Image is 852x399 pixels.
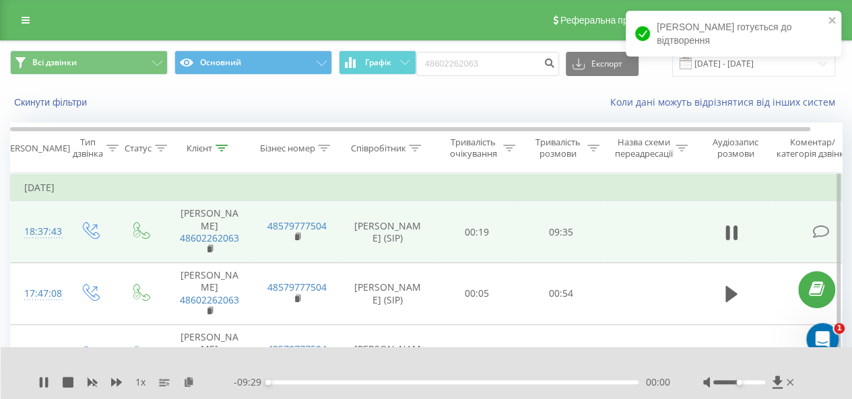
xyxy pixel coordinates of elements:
div: 17:26:25 [24,342,51,369]
td: 00:19 [435,201,519,263]
div: Назва схеми переадресації [614,137,672,159]
button: close [828,15,837,28]
td: 00:11 [435,324,519,386]
div: Аудіозапис розмови [702,137,768,159]
span: Графік [365,58,391,67]
td: [PERSON_NAME] [166,324,253,386]
div: Accessibility label [265,379,271,385]
td: 00:54 [519,263,603,325]
div: Тривалість очікування [447,137,500,159]
div: Тривалість розмови [531,137,584,159]
button: Експорт [566,52,638,76]
a: 48602262063 [180,231,239,244]
a: Коли дані можуть відрізнятися вiд інших систем [610,96,842,108]
td: [PERSON_NAME] (SIP) [341,201,435,263]
div: [PERSON_NAME] готується до відтворення [626,11,841,57]
td: [PERSON_NAME] [166,263,253,325]
a: 48602262063 [180,293,239,306]
td: 09:35 [519,201,603,263]
span: 00:00 [645,375,669,389]
span: - 09:29 [234,375,268,389]
button: Графік [339,50,416,75]
iframe: Intercom live chat [806,323,839,355]
div: Коментар/категорія дзвінка [773,137,852,159]
a: 48579777504 [267,219,327,232]
div: Accessibility label [737,379,742,385]
span: Всі дзвінки [32,57,77,68]
span: 1 [834,323,845,334]
td: [PERSON_NAME] (SIP) [341,263,435,325]
div: 18:37:43 [24,219,51,245]
td: [PERSON_NAME] [166,201,253,263]
button: Всі дзвінки [10,50,168,75]
div: Статус [125,143,152,154]
div: [PERSON_NAME] [2,143,70,154]
div: Клієнт [187,143,212,154]
div: 17:47:08 [24,281,51,307]
a: 48579777504 [267,342,327,355]
td: [PERSON_NAME] (SIP) [341,324,435,386]
button: Основний [174,50,332,75]
span: 1 x [135,375,145,389]
td: 00:05 [435,263,519,325]
div: Бізнес номер [259,143,315,154]
a: 48579777504 [267,281,327,293]
td: 01:29 [519,324,603,386]
div: Співробітник [350,143,405,154]
button: Скинути фільтри [10,96,94,108]
div: Тип дзвінка [73,137,103,159]
input: Пошук за номером [416,52,559,76]
span: Реферальна програма [560,15,659,26]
